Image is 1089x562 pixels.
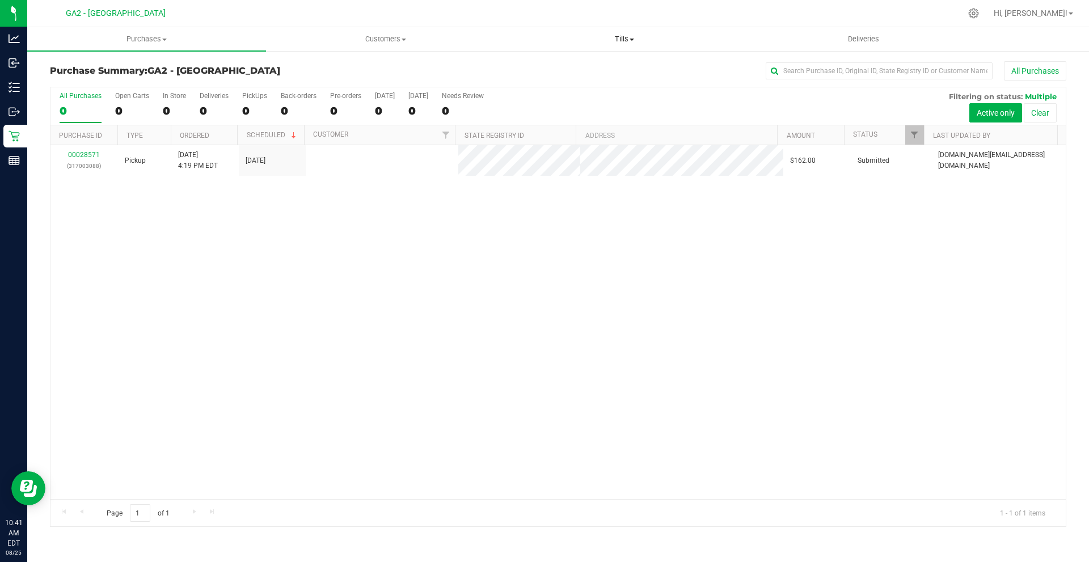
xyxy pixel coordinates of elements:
inline-svg: Retail [9,130,20,142]
a: Last Updated By [933,132,990,140]
span: 1 - 1 of 1 items [991,504,1054,521]
p: 10:41 AM EDT [5,518,22,548]
button: Active only [969,103,1022,122]
span: GA2 - [GEOGRAPHIC_DATA] [66,9,166,18]
a: Ordered [180,132,209,140]
span: Filtering on status: [949,92,1023,101]
a: State Registry ID [465,132,524,140]
a: Scheduled [247,131,298,139]
div: 0 [375,104,395,117]
div: 0 [60,104,102,117]
p: 08/25 [5,548,22,557]
span: Submitted [858,155,889,166]
a: Amount [787,132,815,140]
div: 0 [408,104,428,117]
div: 0 [442,104,484,117]
inline-svg: Inventory [9,82,20,93]
span: $162.00 [790,155,816,166]
span: GA2 - [GEOGRAPHIC_DATA] [147,65,280,76]
iframe: Resource center [11,471,45,505]
span: Hi, [PERSON_NAME]! [994,9,1067,18]
div: 0 [330,104,361,117]
button: All Purchases [1004,61,1066,81]
p: (317003088) [57,160,111,171]
span: [DATE] 4:19 PM EDT [178,150,218,171]
span: Tills [505,34,743,44]
a: Customers [266,27,505,51]
a: Purchases [27,27,266,51]
div: [DATE] [375,92,395,100]
input: Search Purchase ID, Original ID, State Registry ID or Customer Name... [766,62,993,79]
th: Address [576,125,777,145]
a: Deliveries [744,27,983,51]
inline-svg: Inbound [9,57,20,69]
div: PickUps [242,92,267,100]
div: Manage settings [966,8,981,19]
button: Clear [1024,103,1057,122]
div: [DATE] [408,92,428,100]
span: Page of 1 [97,504,179,522]
div: Open Carts [115,92,149,100]
div: Deliveries [200,92,229,100]
span: Pickup [125,155,146,166]
div: All Purchases [60,92,102,100]
inline-svg: Reports [9,155,20,166]
span: Multiple [1025,92,1057,101]
a: Status [853,130,877,138]
input: 1 [130,504,150,522]
span: [DOMAIN_NAME][EMAIL_ADDRESS][DOMAIN_NAME] [938,150,1059,171]
div: 0 [115,104,149,117]
span: Purchases [27,34,266,44]
div: Needs Review [442,92,484,100]
div: In Store [163,92,186,100]
a: Type [126,132,143,140]
h3: Purchase Summary: [50,66,389,76]
span: Customers [267,34,504,44]
span: Deliveries [833,34,894,44]
a: Filter [436,125,455,145]
a: 00028571 [68,151,100,159]
a: Tills [505,27,744,51]
div: Pre-orders [330,92,361,100]
inline-svg: Outbound [9,106,20,117]
div: Back-orders [281,92,316,100]
a: Customer [313,130,348,138]
div: 0 [200,104,229,117]
span: [DATE] [246,155,265,166]
div: 0 [242,104,267,117]
inline-svg: Analytics [9,33,20,44]
div: 0 [281,104,316,117]
a: Purchase ID [59,132,102,140]
a: Filter [905,125,924,145]
div: 0 [163,104,186,117]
